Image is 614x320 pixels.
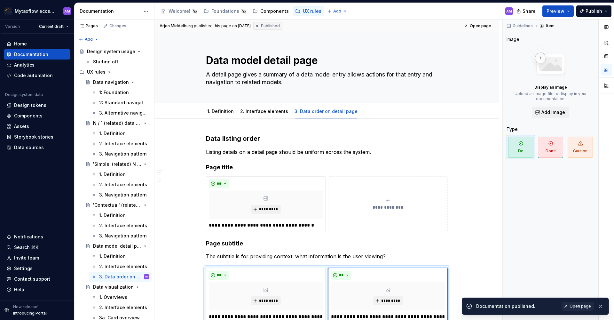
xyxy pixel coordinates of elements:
img: 2b570930-f1d9-4b40-aa54-872073a29139.png [4,7,12,15]
a: 2. Interface elements [89,220,152,231]
span: Guidelines [513,23,533,28]
a: Components [250,6,291,16]
div: 1. Definition [205,104,236,118]
p: Introducing Portal [13,311,47,316]
a: Design system usage [77,46,152,57]
a: Starting off [83,57,152,67]
a: 1. Definition [89,251,152,261]
a: N / 1 (related) data model [83,118,152,128]
div: AM [145,274,148,280]
div: Notifications [14,234,43,240]
button: Contact support [4,274,70,284]
span: Add image [541,109,565,116]
span: Publish [586,8,602,14]
a: 3. Navigation pattern [89,149,152,159]
button: Help [4,284,70,295]
div: Search ⌘K [14,244,38,251]
span: Add [333,9,341,14]
div: 1: Foundation [99,89,129,96]
span: Add [85,37,93,42]
span: Caution [568,137,593,158]
div: 3. Navigation pattern [99,151,147,157]
div: Pages [79,23,98,28]
a: UX rules [293,6,324,16]
h3: Data listing order [206,134,448,143]
div: 3. Data order on detail page [99,274,143,280]
a: Design tokens [4,100,70,110]
div: Changes [109,23,126,28]
a: Foundations [201,6,249,16]
span: Do [508,137,533,158]
div: Data sources [14,144,44,151]
a: Assets [4,121,70,132]
div: Design tokens [14,102,46,108]
textarea: Data model detail page [205,53,446,68]
a: 2: Standard navigation pattern [89,98,152,108]
div: N / 1 (related) data model [93,120,141,126]
button: Share [513,5,540,17]
button: Don't [536,135,565,159]
span: Preview [547,8,564,14]
a: Settings [4,263,70,274]
div: Starting off [93,59,118,65]
div: UX rules [87,69,106,75]
a: 1: Foundation [89,87,152,98]
div: 'Contextual' (related) N / N data model [93,202,141,208]
div: Type [507,126,518,132]
h4: Page subtitle [206,240,448,247]
div: 2: Standard navigation pattern [99,100,148,106]
div: Welcome! [169,8,190,14]
div: Data visualization [93,284,134,290]
div: 'Simple' (related) N / N data model [93,161,141,167]
div: Assets [14,123,29,130]
a: Welcome! [158,6,200,16]
div: Help [14,286,24,293]
a: Open page [462,21,494,30]
a: 1. Overviews [89,292,152,302]
div: Image [507,36,519,43]
span: Published [261,23,280,28]
div: 1. Overviews [99,294,127,300]
div: Code automation [14,72,53,79]
a: 2. Interface elements [89,180,152,190]
div: AM [64,9,70,14]
div: Home [14,41,27,47]
div: Settings [14,265,33,272]
a: Data model detail page [83,241,152,251]
button: Add [77,35,101,44]
span: Current draft [39,24,64,29]
div: Mytaxflow ecosystem [15,8,56,14]
a: 2. Interface elements [240,108,288,114]
button: Search ⌘K [4,242,70,252]
span: Open page [470,23,491,28]
p: The subtitle is for providing context: what information is the user viewing? [206,252,448,260]
a: 1. Definition [89,128,152,139]
div: AM [506,9,512,14]
a: 3. Data order on detail page [295,108,358,114]
a: Data visualization [83,282,152,292]
div: Components [260,8,289,14]
a: Data sources [4,142,70,153]
a: Home [4,39,70,49]
button: Add image [532,107,569,118]
div: 2. Interface elements [238,104,291,118]
a: 2. Interface elements [89,139,152,149]
div: Foundations [211,8,239,14]
p: New release! [13,304,38,309]
div: 1. Definition [99,130,126,137]
div: Design system usage [87,48,135,55]
div: published this page on [DATE] [194,23,251,28]
a: 'Simple' (related) N / N data model [83,159,152,169]
button: Publish [576,5,611,17]
div: 2. Interface elements [99,140,147,147]
button: Add [325,7,349,16]
a: 2. Interface elements [89,261,152,272]
a: 3. Alternative navigation patterns [89,108,152,118]
p: Upload an image file to display in your documentation. [507,91,594,101]
div: 1. Definition [99,253,126,260]
div: 1. Definition [99,171,126,178]
a: 3. Navigation pattern [89,190,152,200]
button: Do [507,135,535,159]
div: Storybook stories [14,134,53,140]
a: Components [4,111,70,121]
